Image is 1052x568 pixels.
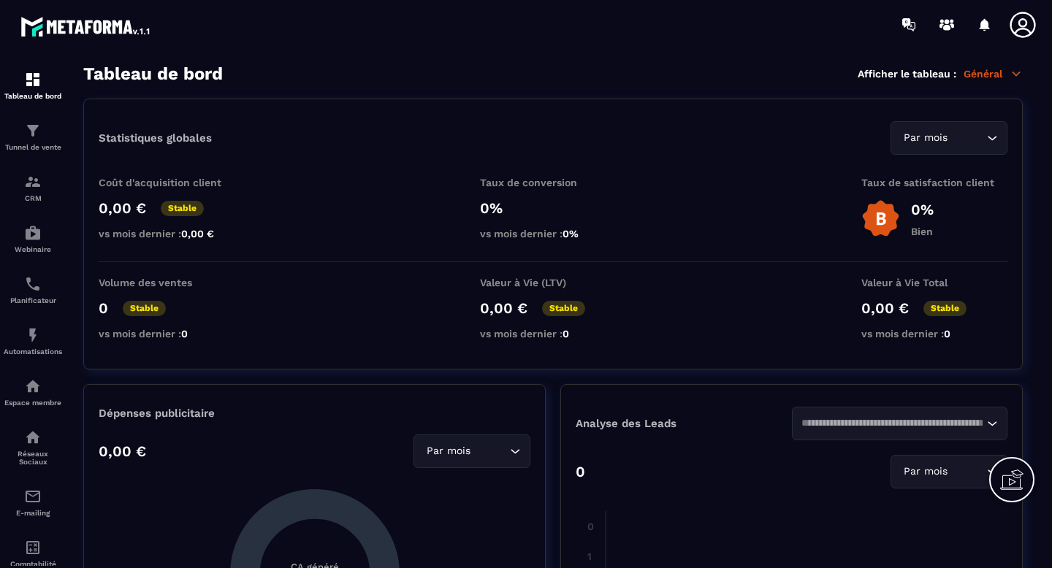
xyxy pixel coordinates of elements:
[4,477,62,528] a: emailemailE-mailing
[99,131,212,145] p: Statistiques globales
[792,407,1008,440] div: Search for option
[423,443,473,459] span: Par mois
[181,328,188,339] span: 0
[923,301,967,316] p: Stable
[950,130,983,146] input: Search for option
[24,275,42,293] img: scheduler
[181,228,214,239] span: 0,00 €
[4,162,62,213] a: formationformationCRM
[24,488,42,505] img: email
[24,429,42,446] img: social-network
[861,277,1007,288] p: Valeur à Vie Total
[4,194,62,202] p: CRM
[24,224,42,242] img: automations
[24,173,42,191] img: formation
[4,111,62,162] a: formationformationTunnel de vente
[944,328,950,339] span: 0
[964,67,1023,80] p: Général
[4,418,62,477] a: social-networksocial-networkRéseaux Sociaux
[4,60,62,111] a: formationformationTableau de bord
[4,450,62,466] p: Réseaux Sociaux
[99,299,108,317] p: 0
[480,177,626,188] p: Taux de conversion
[563,228,579,239] span: 0%
[950,464,983,480] input: Search for option
[861,328,1007,339] p: vs mois dernier :
[861,199,900,238] img: b-badge-o.b3b20ee6.svg
[4,92,62,100] p: Tableau de bord
[99,177,245,188] p: Coût d'acquisition client
[4,245,62,253] p: Webinaire
[858,68,956,80] p: Afficher le tableau :
[83,64,223,84] h3: Tableau de bord
[99,199,146,217] p: 0,00 €
[99,442,146,460] p: 0,00 €
[99,407,530,420] p: Dépenses publicitaire
[911,226,934,237] p: Bien
[480,199,626,217] p: 0%
[480,299,527,317] p: 0,00 €
[123,301,166,316] p: Stable
[24,539,42,556] img: accountant
[4,264,62,315] a: schedulerschedulerPlanificateur
[911,201,934,218] p: 0%
[24,377,42,395] img: automations
[4,366,62,418] a: automationsautomationsEspace membre
[473,443,506,459] input: Search for option
[24,326,42,344] img: automations
[587,550,592,562] tspan: 1
[99,328,245,339] p: vs mois dernier :
[4,315,62,366] a: automationsautomationsAutomatisations
[861,299,909,317] p: 0,00 €
[4,296,62,304] p: Planificateur
[480,228,626,239] p: vs mois dernier :
[480,277,626,288] p: Valeur à Vie (LTV)
[900,464,950,480] span: Par mois
[24,71,42,88] img: formation
[24,122,42,139] img: formation
[99,228,245,239] p: vs mois dernier :
[161,201,204,216] p: Stable
[891,121,1007,155] div: Search for option
[4,399,62,407] p: Espace membre
[4,509,62,517] p: E-mailing
[801,415,984,431] input: Search for option
[413,434,530,468] div: Search for option
[861,177,1007,188] p: Taux de satisfaction client
[99,277,245,288] p: Volume des ventes
[563,328,569,339] span: 0
[891,455,1007,488] div: Search for option
[4,560,62,568] p: Comptabilité
[900,130,950,146] span: Par mois
[576,417,792,430] p: Analyse des Leads
[576,463,585,480] p: 0
[4,143,62,151] p: Tunnel de vente
[20,13,152,39] img: logo
[587,521,594,532] tspan: 0
[480,328,626,339] p: vs mois dernier :
[4,213,62,264] a: automationsautomationsWebinaire
[542,301,585,316] p: Stable
[4,348,62,356] p: Automatisations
